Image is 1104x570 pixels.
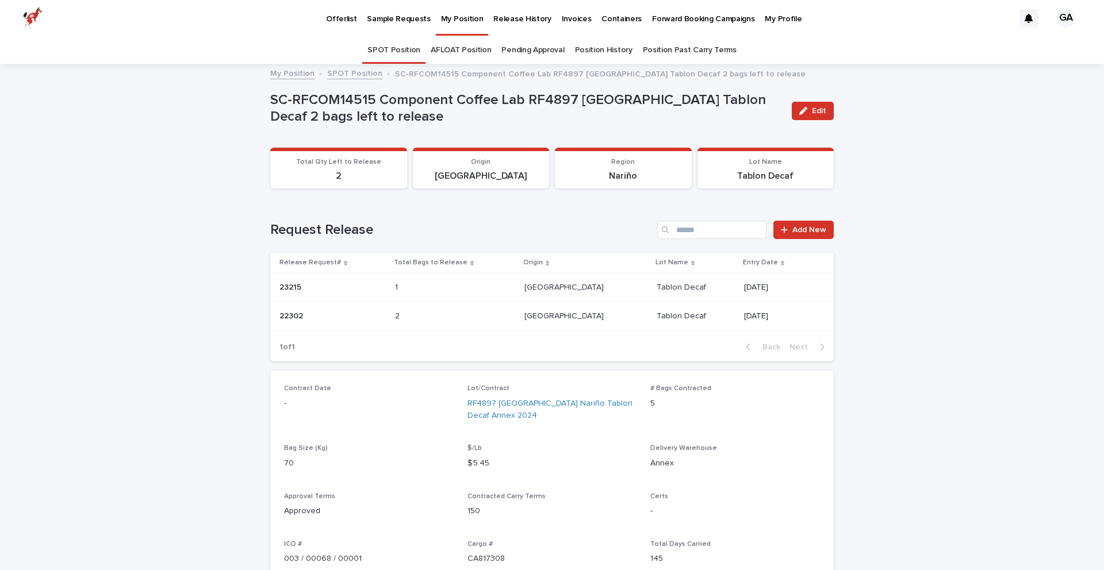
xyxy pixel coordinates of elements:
p: 22302 [279,309,305,321]
span: # Bags Contracted [650,385,711,392]
div: GA [1057,9,1075,28]
p: Total Bags to Release [394,256,467,269]
span: Lot Name [749,159,782,165]
span: ICO # [284,541,302,548]
p: CA817308 [467,553,637,565]
span: Total Days Carried [650,541,711,548]
span: Add New [792,226,826,234]
p: Annex [650,457,820,469]
span: Back [756,343,780,351]
a: Position Past Carry Terms [643,37,737,64]
span: Cargo # [467,541,493,548]
p: $ 5.45 [467,457,637,469]
span: Contracted Carry Terms [467,493,546,500]
p: 150 [467,505,637,517]
tr: 2230222302 22 [GEOGRAPHIC_DATA][GEOGRAPHIC_DATA] Tablon DecafTablon Decaf [DATE] [270,302,834,330]
button: Edit [792,102,834,120]
p: 5 [650,398,820,410]
a: My Position [270,66,315,79]
p: 1 of 1 [270,333,304,361]
p: 2 [277,171,400,182]
p: [GEOGRAPHIC_DATA] [420,171,543,182]
span: Next [789,343,815,351]
span: Origin [471,159,490,165]
a: SPOT Position [367,37,420,64]
a: RF4897 [GEOGRAPHIC_DATA] Nariño Tablon Decaf Annex 2024 [467,398,637,422]
p: Approved [284,505,454,517]
span: Contract Date [284,385,331,392]
span: Edit [812,107,826,115]
p: Tablon Decaf [657,309,708,321]
p: [DATE] [744,311,815,321]
input: Search [657,221,766,239]
span: Lot/Contract [467,385,509,392]
p: 70 [284,457,454,469]
button: Back [737,342,785,352]
p: Release Request# [279,256,341,269]
p: [GEOGRAPHIC_DATA] [524,309,606,321]
p: Tablon Decaf [704,171,827,182]
p: [DATE] [744,283,815,292]
p: 145 [650,553,820,565]
p: 23215 [279,280,304,292]
span: $/Lb [467,445,482,452]
p: Lot Name [655,256,688,269]
a: SPOT Position [327,66,382,79]
p: - [284,398,454,410]
span: Certs [650,493,668,500]
span: Bag Size (Kg) [284,445,328,452]
a: AFLOAT Position [431,37,491,64]
span: Delivery Warehouse [650,445,717,452]
p: SC-RFCOM14515 Component Coffee Lab RF4897 [GEOGRAPHIC_DATA] Tablon Decaf 2 bags left to release [395,67,806,79]
span: Total Qty Left to Release [296,159,381,165]
h1: Request Release [270,222,653,238]
p: Entry Date [743,256,778,269]
p: 1 [395,280,400,292]
p: SC-RFCOM14515 Component Coffee Lab RF4897 [GEOGRAPHIC_DATA] Tablon Decaf 2 bags left to release [270,92,783,125]
button: Next [785,342,834,352]
tr: 2321523215 11 [GEOGRAPHIC_DATA][GEOGRAPHIC_DATA] Tablon DecafTablon Decaf [DATE] [270,273,834,302]
p: 2 [395,309,402,321]
span: Approval Terms [284,493,335,500]
a: Add New [773,221,834,239]
a: Position History [575,37,632,64]
a: Pending Approval [501,37,564,64]
img: zttTXibQQrCfv9chImQE [23,7,43,30]
p: Origin [523,256,543,269]
p: - [650,505,820,517]
p: [GEOGRAPHIC_DATA] [524,280,606,292]
p: Tablon Decaf [657,280,708,292]
span: Region [611,159,635,165]
p: Nariño [562,171,685,182]
p: 003 / 00068 / 00001 [284,553,454,565]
